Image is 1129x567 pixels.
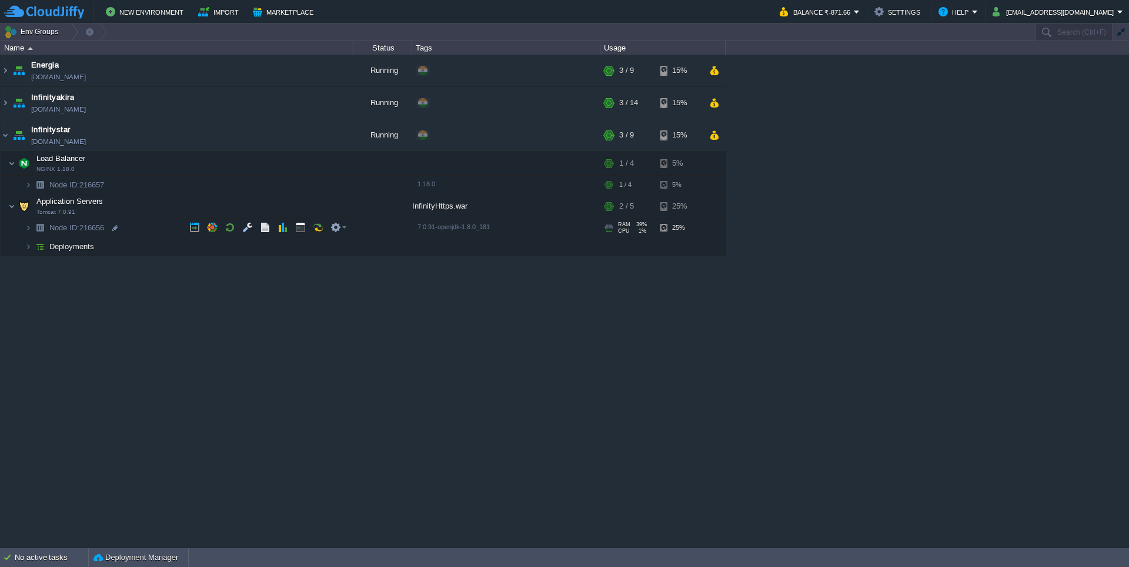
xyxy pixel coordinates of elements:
[16,152,32,175] img: AMDAwAAAACH5BAEAAAAALAAAAAABAAEAAAICRAEAOw==
[16,194,32,218] img: AMDAwAAAACH5BAEAAAAALAAAAAABAAEAAAICRAEAOw==
[417,180,435,187] span: 1.18.0
[412,194,600,218] div: InfinityHttps.war
[618,222,630,227] span: RAM
[32,237,48,256] img: AMDAwAAAACH5BAEAAAAALAAAAAABAAEAAAICRAEAOw==
[874,5,924,19] button: Settings
[1080,520,1117,555] iframe: chat widget
[11,119,27,151] img: AMDAwAAAACH5BAEAAAAALAAAAAABAAEAAAICRAEAOw==
[780,5,854,19] button: Balance ₹-871.66
[634,228,646,234] span: 1%
[8,194,15,218] img: AMDAwAAAACH5BAEAAAAALAAAAAABAAEAAAICRAEAOw==
[4,24,62,40] button: Env Groups
[48,223,106,233] a: Node ID:216656
[660,194,699,218] div: 25%
[417,223,490,230] span: 7.0.91-openjdk-1.8.0_181
[15,548,88,567] div: No active tasks
[35,196,105,206] span: Application Servers
[25,176,32,194] img: AMDAwAAAACH5BAEAAAAALAAAAAABAAEAAAICRAEAOw==
[198,5,242,19] button: Import
[660,152,699,175] div: 5%
[618,228,630,234] span: CPU
[36,209,75,216] span: Tomcat 7.0.91
[49,223,79,232] span: Node ID:
[48,241,96,251] a: Deployments
[31,103,86,115] a: [DOMAIN_NAME]
[4,5,84,19] img: CloudJiffy
[28,47,33,50] img: AMDAwAAAACH5BAEAAAAALAAAAAABAAEAAAICRAEAOw==
[354,41,412,55] div: Status
[1,87,10,119] img: AMDAwAAAACH5BAEAAAAALAAAAAABAAEAAAICRAEAOw==
[25,237,32,256] img: AMDAwAAAACH5BAEAAAAALAAAAAABAAEAAAICRAEAOw==
[1,119,10,151] img: AMDAwAAAACH5BAEAAAAALAAAAAABAAEAAAICRAEAOw==
[601,41,725,55] div: Usage
[413,41,600,55] div: Tags
[49,180,79,189] span: Node ID:
[660,55,699,86] div: 15%
[31,136,86,147] a: [DOMAIN_NAME]
[25,219,32,237] img: AMDAwAAAACH5BAEAAAAALAAAAAABAAEAAAICRAEAOw==
[106,5,187,19] button: New Environment
[660,176,699,194] div: 5%
[8,152,15,175] img: AMDAwAAAACH5BAEAAAAALAAAAAABAAEAAAICRAEAOw==
[36,166,75,173] span: NGINX 1.18.0
[31,124,71,136] a: Infinitystar
[1,41,353,55] div: Name
[32,219,48,237] img: AMDAwAAAACH5BAEAAAAALAAAAAABAAEAAAICRAEAOw==
[48,180,106,190] span: 216657
[660,87,699,119] div: 15%
[635,222,647,227] span: 39%
[619,152,634,175] div: 1 / 4
[31,71,86,83] a: [DOMAIN_NAME]
[938,5,972,19] button: Help
[11,87,27,119] img: AMDAwAAAACH5BAEAAAAALAAAAAABAAEAAAICRAEAOw==
[48,223,106,233] span: 216656
[619,87,638,119] div: 3 / 14
[353,87,412,119] div: Running
[1,55,10,86] img: AMDAwAAAACH5BAEAAAAALAAAAAABAAEAAAICRAEAOw==
[993,5,1117,19] button: [EMAIL_ADDRESS][DOMAIN_NAME]
[353,119,412,151] div: Running
[32,176,48,194] img: AMDAwAAAACH5BAEAAAAALAAAAAABAAEAAAICRAEAOw==
[619,119,634,151] div: 3 / 9
[31,92,74,103] a: Infinityakira
[619,176,632,194] div: 1 / 4
[35,154,87,163] a: Load BalancerNGINX 1.18.0
[93,552,178,563] button: Deployment Manager
[619,194,634,218] div: 2 / 5
[48,180,106,190] a: Node ID:216657
[11,55,27,86] img: AMDAwAAAACH5BAEAAAAALAAAAAABAAEAAAICRAEAOw==
[353,55,412,86] div: Running
[35,153,87,163] span: Load Balancer
[31,59,59,71] a: Energia
[619,55,634,86] div: 3 / 9
[253,5,317,19] button: Marketplace
[660,219,699,237] div: 25%
[660,119,699,151] div: 15%
[35,197,105,206] a: Application ServersTomcat 7.0.91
